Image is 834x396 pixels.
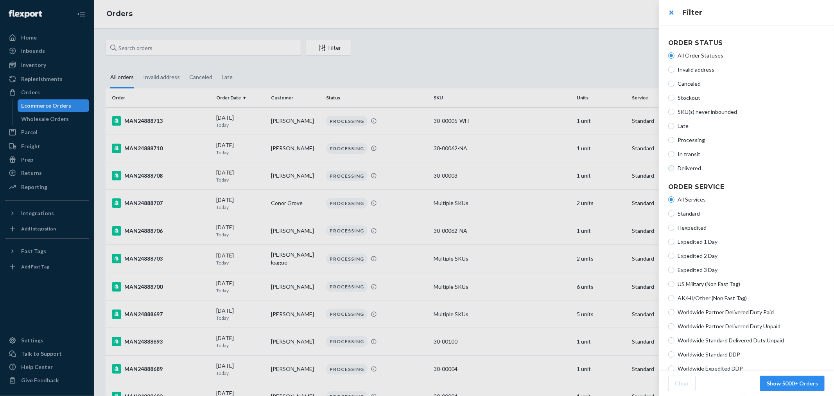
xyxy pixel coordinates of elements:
span: Expedited 3 Day [678,266,825,274]
span: Processing [678,136,825,144]
span: Late [678,122,825,130]
button: Show 5000+ Orders [760,376,825,391]
input: Flexpedited [668,225,674,231]
input: Expedited 1 Day [668,239,674,245]
span: Canceled [678,80,825,88]
button: close [664,5,679,20]
input: Canceled [668,81,674,87]
input: Expedited 3 Day [668,267,674,273]
span: Worldwide Partner Delivered Duty Unpaid [678,322,825,330]
span: Worldwide Partner Delivered Duty Paid [678,308,825,316]
span: Expedited 1 Day [678,238,825,246]
input: All Services [668,196,674,203]
input: US Military (Non Fast Tag) [668,281,674,287]
input: Worldwide Partner Delivered Duty Paid [668,309,674,315]
span: All Order Statuses [678,52,825,59]
span: Worldwide Expedited DDP [678,365,825,373]
input: All Order Statuses [668,52,674,59]
span: SKU(s) never inbounded [678,108,825,116]
span: Worldwide Standard DDP [678,351,825,358]
input: In transit [668,151,674,157]
h4: Order Service [668,182,825,192]
h3: Filter [682,7,825,18]
input: Worldwide Partner Delivered Duty Unpaid [668,323,674,329]
span: Flexpedited [678,224,825,232]
input: Delivered [668,165,674,171]
input: Stockout [668,95,674,101]
span: US Military (Non Fast Tag) [678,280,825,288]
input: Standard [668,211,674,217]
input: Worldwide Standard Delivered Duty Unpaid [668,337,674,344]
button: Clear [668,376,696,391]
span: Standard [678,210,825,218]
span: Chat [17,5,33,13]
span: In transit [678,150,825,158]
span: Expedited 2 Day [678,252,825,260]
span: AK/HI/Other (Non Fast Tag) [678,294,825,302]
input: SKU(s) never inbounded [668,109,674,115]
input: Worldwide Expedited DDP [668,365,674,372]
input: Expedited 2 Day [668,253,674,259]
input: Late [668,123,674,129]
input: AK/HI/Other (Non Fast Tag) [668,295,674,301]
span: Stockout [678,94,825,102]
span: Invalid address [678,66,825,74]
span: Worldwide Standard Delivered Duty Unpaid [678,337,825,344]
input: Processing [668,137,674,143]
span: All Services [678,196,825,203]
input: Invalid address [668,67,674,73]
span: Delivered [678,164,825,172]
h4: Order Status [668,38,825,48]
input: Worldwide Standard DDP [668,351,674,358]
